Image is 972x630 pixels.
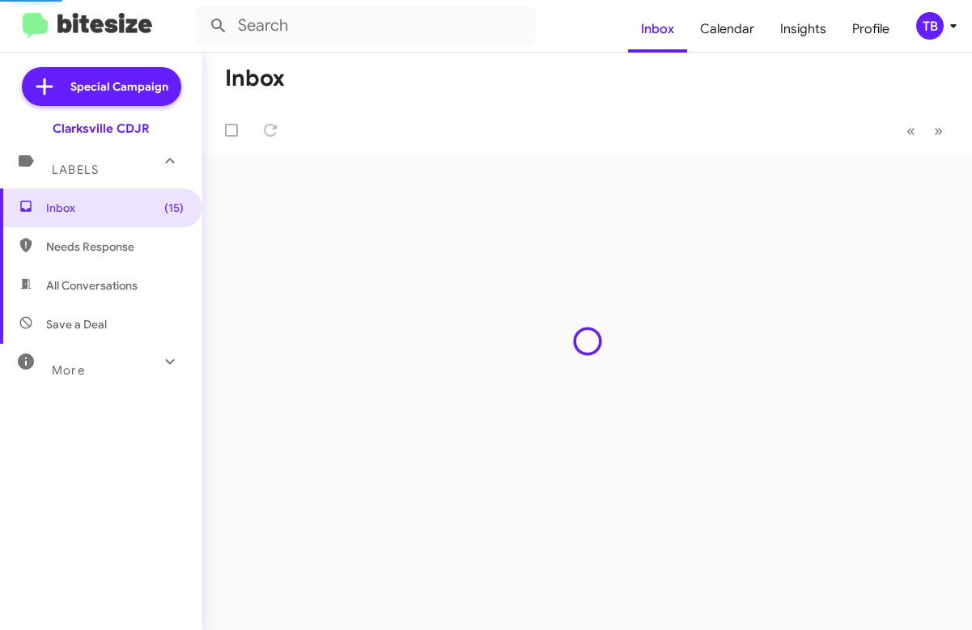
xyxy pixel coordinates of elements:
[924,114,953,147] button: Next
[897,114,925,147] button: Previous
[52,163,99,177] span: Labels
[898,114,953,147] nav: Page navigation example
[196,6,536,45] input: Search
[934,121,943,141] span: »
[164,200,184,216] span: (15)
[22,67,181,106] a: Special Campaign
[916,12,944,40] div: TB
[687,6,767,53] a: Calendar
[53,121,150,137] div: Clarksville CDJR
[628,6,687,53] a: Inbox
[906,121,915,141] span: «
[46,239,184,255] span: Needs Response
[902,12,954,40] button: TB
[225,66,285,91] h1: Inbox
[839,6,902,53] a: Profile
[46,200,184,216] span: Inbox
[70,78,168,95] span: Special Campaign
[767,6,839,53] a: Insights
[46,316,107,332] span: Save a Deal
[46,277,138,294] span: All Conversations
[52,363,85,378] span: More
